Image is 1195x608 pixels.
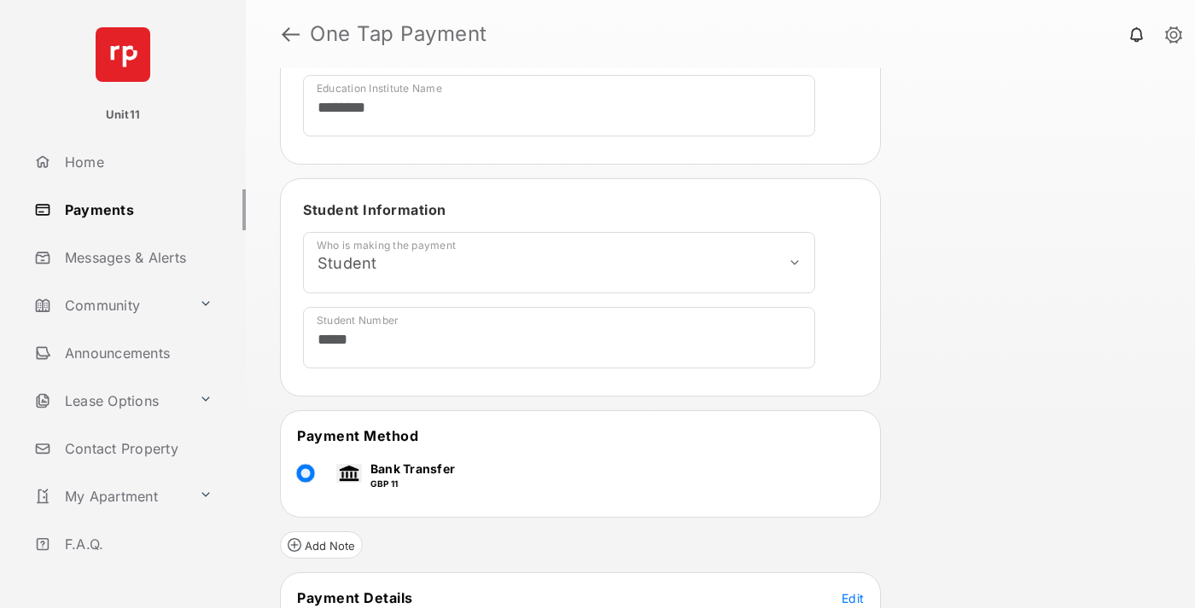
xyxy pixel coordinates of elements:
[27,524,246,565] a: F.A.Q.
[27,142,246,182] a: Home
[370,460,455,478] p: Bank Transfer
[27,237,246,278] a: Messages & Alerts
[106,107,141,124] p: Unit11
[27,189,246,230] a: Payments
[842,589,864,606] button: Edit
[96,27,150,82] img: svg+xml;base64,PHN2ZyB4bWxucz0iaHR0cDovL3d3dy53My5vcmcvMjAwMC9zdmciIHdpZHRoPSI2NCIgaGVpZ2h0PSI2NC...
[310,24,487,44] strong: One Tap Payment
[27,380,192,421] a: Lease Options
[297,427,418,444] span: Payment Method
[27,476,192,517] a: My Apartment
[27,428,246,469] a: Contact Property
[370,478,455,490] p: GBP 11
[297,589,413,606] span: Payment Details
[336,464,362,483] img: bank.png
[27,333,246,373] a: Announcements
[280,531,363,559] button: Add Note
[303,201,446,218] span: Student Information
[842,591,864,605] span: Edit
[27,285,192,326] a: Community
